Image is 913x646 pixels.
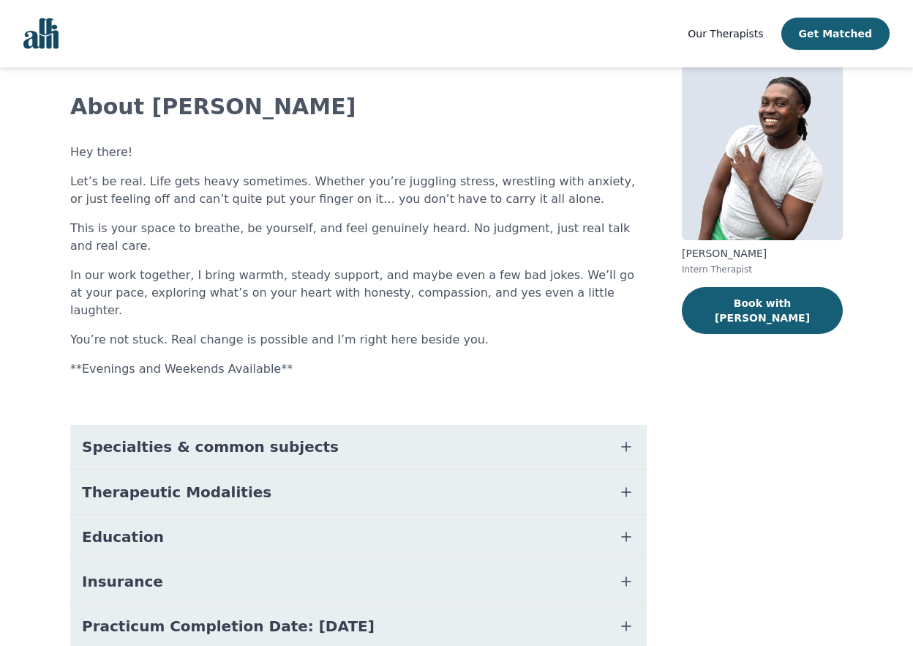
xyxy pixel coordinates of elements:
[82,482,271,502] span: Therapeutic Modalities
[23,18,59,49] img: alli logo
[781,18,890,50] button: Get Matched
[70,470,647,514] button: Therapeutic Modalities
[82,437,339,457] span: Specialties & common subjects
[70,220,647,255] p: This is your space to breathe, be yourself, and feel genuinely heard. No judgment, just real talk...
[70,360,647,378] p: **Evenings and Weekends Available**
[70,425,647,469] button: Specialties & common subjects
[682,287,843,334] button: Book with [PERSON_NAME]
[82,527,164,547] span: Education
[70,173,647,208] p: Let’s be real. Life gets heavy sometimes. Whether you’re juggling stress, wrestling with anxiety,...
[82,616,375,636] span: Practicum Completion Date: [DATE]
[82,571,163,592] span: Insurance
[70,267,647,319] p: In our work together, I bring warmth, steady support, and maybe even a few bad jokes. We’ll go at...
[688,25,763,42] a: Our Therapists
[70,144,647,161] p: Hey there!
[70,331,647,349] p: You’re not stuck. Real change is possible and I’m right here beside you.
[70,560,647,604] button: Insurance
[70,515,647,559] button: Education
[682,264,843,275] p: Intern Therapist
[682,246,843,261] p: [PERSON_NAME]
[70,94,647,120] h2: About [PERSON_NAME]
[688,28,763,40] span: Our Therapists
[682,29,843,240] img: Anthony_Kusi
